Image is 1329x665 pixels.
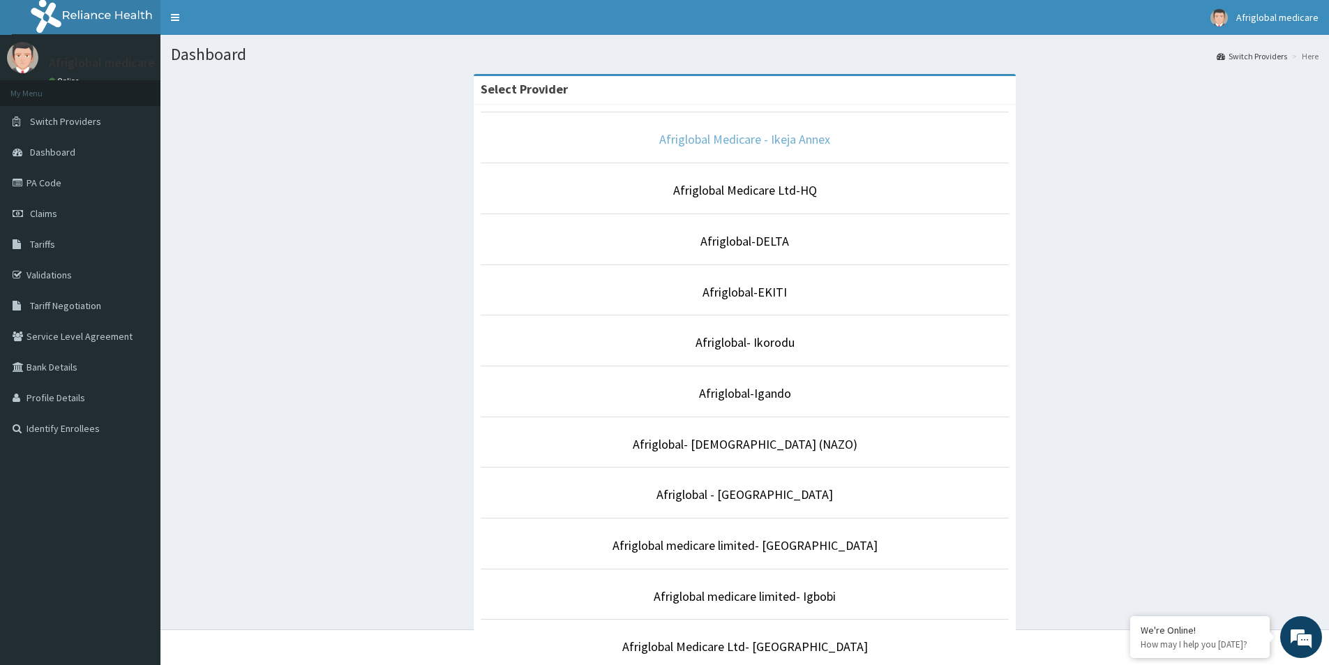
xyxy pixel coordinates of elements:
h1: Dashboard [171,45,1319,63]
a: Switch Providers [1217,50,1287,62]
span: Claims [30,207,57,220]
a: Afriglobal Medicare Ltd-HQ [673,182,817,198]
span: Switch Providers [30,115,101,128]
strong: Select Provider [481,81,568,97]
span: Tariffs [30,238,55,251]
a: Afriglobal Medicare Ltd- [GEOGRAPHIC_DATA] [622,638,868,655]
img: User Image [7,42,38,73]
span: Dashboard [30,146,75,158]
a: Afriglobal-Igando [699,385,791,401]
div: We're Online! [1141,624,1259,636]
a: Online [49,76,82,86]
p: Afriglobal medicare [49,57,155,69]
a: Afriglobal-EKITI [703,284,787,300]
a: Afriglobal medicare limited- Igbobi [654,588,836,604]
a: Afriglobal medicare limited- [GEOGRAPHIC_DATA] [613,537,878,553]
a: Afriglobal - [GEOGRAPHIC_DATA] [656,486,833,502]
span: Tariff Negotiation [30,299,101,312]
a: Afriglobal-DELTA [700,233,789,249]
img: User Image [1210,9,1228,27]
a: Afriglobal- Ikorodu [696,334,795,350]
a: Afriglobal- [DEMOGRAPHIC_DATA] (NAZO) [633,436,857,452]
a: Afriglobal Medicare - Ikeja Annex [659,131,830,147]
p: How may I help you today? [1141,638,1259,650]
li: Here [1289,50,1319,62]
span: Afriglobal medicare [1236,11,1319,24]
